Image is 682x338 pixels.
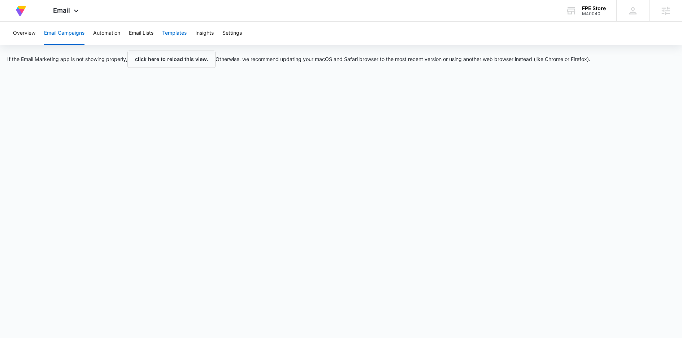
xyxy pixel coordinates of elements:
[129,22,153,45] button: Email Lists
[53,6,70,14] span: Email
[14,4,27,17] img: Volusion
[13,22,35,45] button: Overview
[582,5,606,11] div: account name
[162,22,187,45] button: Templates
[44,22,84,45] button: Email Campaigns
[7,51,590,68] p: If the Email Marketing app is not showing properly, Otherwise, we recommend updating your macOS a...
[195,22,214,45] button: Insights
[127,51,216,68] button: click here to reload this view.
[93,22,120,45] button: Automation
[582,11,606,16] div: account id
[222,22,242,45] button: Settings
